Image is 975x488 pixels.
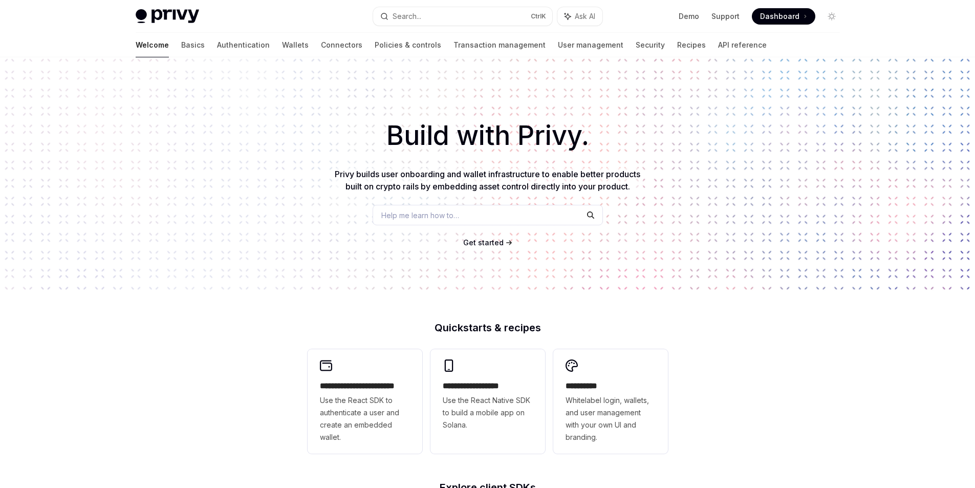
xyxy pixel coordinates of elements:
[553,349,668,454] a: **** *****Whitelabel login, wallets, and user management with your own UI and branding.
[430,349,545,454] a: **** **** **** ***Use the React Native SDK to build a mobile app on Solana.
[677,33,706,57] a: Recipes
[752,8,815,25] a: Dashboard
[566,394,656,443] span: Whitelabel login, wallets, and user management with your own UI and branding.
[557,7,602,26] button: Ask AI
[16,116,959,156] h1: Build with Privy.
[711,11,740,22] a: Support
[320,394,410,443] span: Use the React SDK to authenticate a user and create an embedded wallet.
[136,33,169,57] a: Welcome
[575,11,595,22] span: Ask AI
[824,8,840,25] button: Toggle dark mode
[181,33,205,57] a: Basics
[531,12,546,20] span: Ctrl K
[335,169,640,192] span: Privy builds user onboarding and wallet infrastructure to enable better products built on crypto ...
[282,33,309,57] a: Wallets
[453,33,546,57] a: Transaction management
[558,33,623,57] a: User management
[443,394,533,431] span: Use the React Native SDK to build a mobile app on Solana.
[718,33,767,57] a: API reference
[217,33,270,57] a: Authentication
[375,33,441,57] a: Policies & controls
[760,11,799,22] span: Dashboard
[463,238,504,247] span: Get started
[308,323,668,333] h2: Quickstarts & recipes
[136,9,199,24] img: light logo
[381,210,459,221] span: Help me learn how to…
[393,10,421,23] div: Search...
[373,7,552,26] button: Search...CtrlK
[321,33,362,57] a: Connectors
[463,238,504,248] a: Get started
[679,11,699,22] a: Demo
[636,33,665,57] a: Security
